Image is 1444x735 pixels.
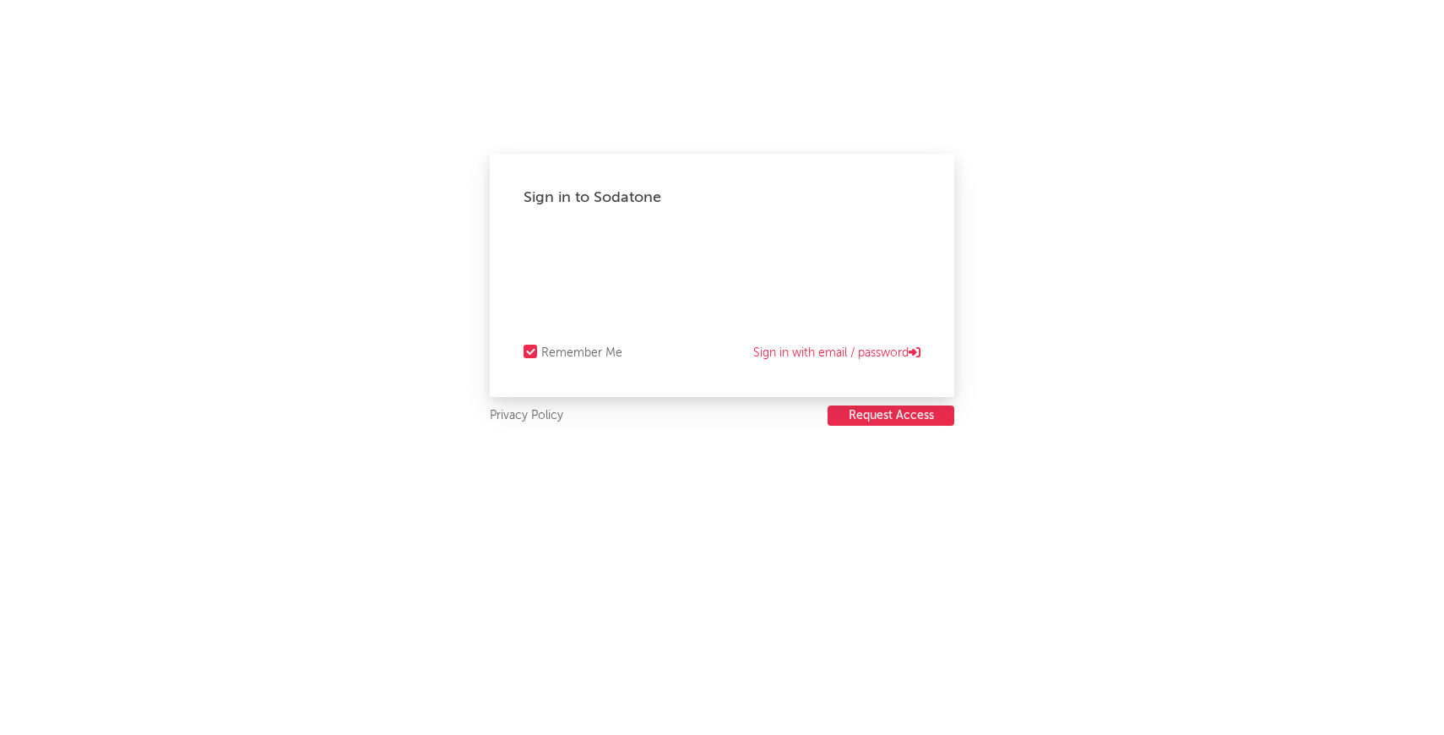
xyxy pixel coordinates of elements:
a: Privacy Policy [490,406,563,427]
button: Request Access [828,406,954,426]
a: Sign in with email / password [753,343,920,363]
div: Sign in to Sodatone [524,188,920,208]
div: Remember Me [541,343,622,363]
